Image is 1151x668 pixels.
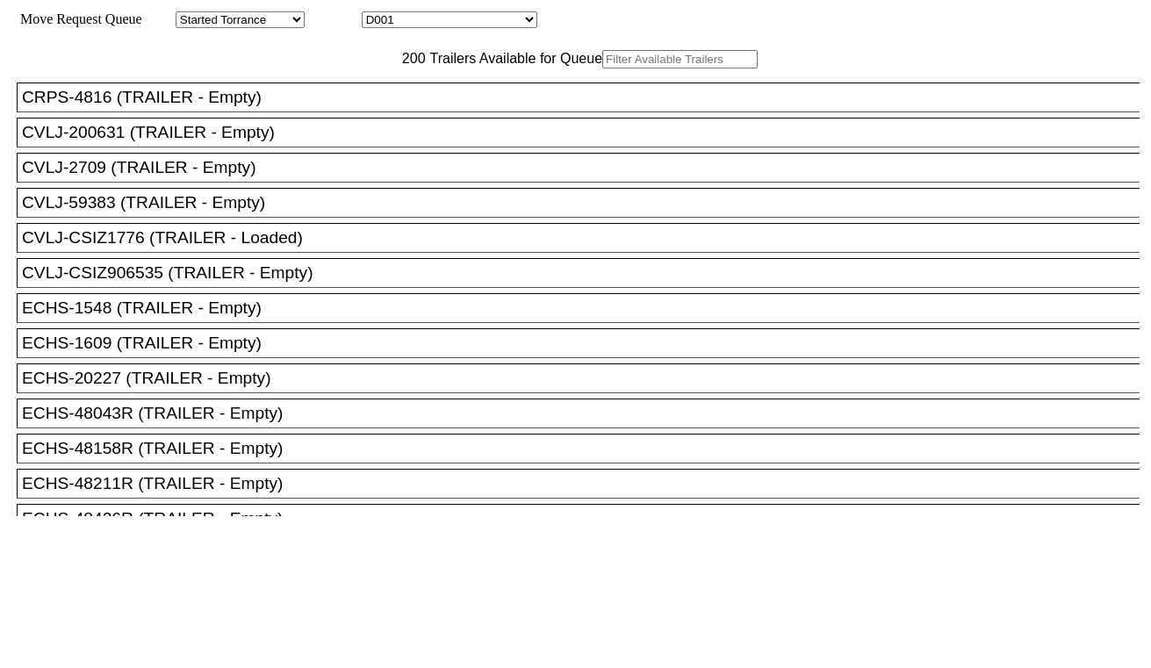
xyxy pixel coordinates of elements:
[11,11,142,26] span: Move Request Queue
[22,334,1150,353] div: ECHS-1609 (TRAILER - Empty)
[22,509,1150,528] div: ECHS-48426R (TRAILER - Empty)
[22,474,1150,493] div: ECHS-48211R (TRAILER - Empty)
[22,158,1150,177] div: CVLJ-2709 (TRAILER - Empty)
[22,88,1150,107] div: CRPS-4816 (TRAILER - Empty)
[602,50,758,68] input: Filter Available Trailers
[145,11,172,26] span: Area
[393,51,426,66] span: 200
[22,369,1150,388] div: ECHS-20227 (TRAILER - Empty)
[22,263,1150,283] div: CVLJ-CSIZ906535 (TRAILER - Empty)
[22,439,1150,458] div: ECHS-48158R (TRAILER - Empty)
[22,228,1150,248] div: CVLJ-CSIZ1776 (TRAILER - Loaded)
[22,123,1150,142] div: CVLJ-200631 (TRAILER - Empty)
[426,51,603,66] span: Trailers Available for Queue
[22,298,1150,318] div: ECHS-1548 (TRAILER - Empty)
[308,11,358,26] span: Location
[22,404,1150,423] div: ECHS-48043R (TRAILER - Empty)
[22,193,1150,212] div: CVLJ-59383 (TRAILER - Empty)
